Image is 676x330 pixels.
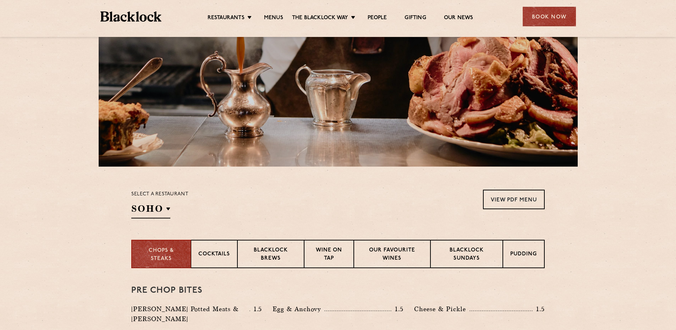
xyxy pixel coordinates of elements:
[414,304,469,314] p: Cheese & Pickle
[361,247,423,263] p: Our favourite wines
[292,15,348,22] a: The Blacklock Way
[139,247,183,263] p: Chops & Steaks
[245,247,297,263] p: Blacklock Brews
[131,190,188,199] p: Select a restaurant
[523,7,576,26] div: Book Now
[368,15,387,22] a: People
[264,15,283,22] a: Menus
[438,247,495,263] p: Blacklock Sundays
[483,190,545,209] a: View PDF Menu
[250,304,262,314] p: 1.5
[391,304,403,314] p: 1.5
[208,15,244,22] a: Restaurants
[312,247,346,263] p: Wine on Tap
[444,15,473,22] a: Our News
[273,304,324,314] p: Egg & Anchovy
[131,202,170,218] h2: SOHO
[405,15,426,22] a: Gifting
[533,304,545,314] p: 1.5
[131,304,249,324] p: [PERSON_NAME] Potted Meats & [PERSON_NAME]
[100,11,162,22] img: BL_Textured_Logo-footer-cropped.svg
[198,250,230,259] p: Cocktails
[131,286,545,295] h3: Pre Chop Bites
[510,250,537,259] p: Pudding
